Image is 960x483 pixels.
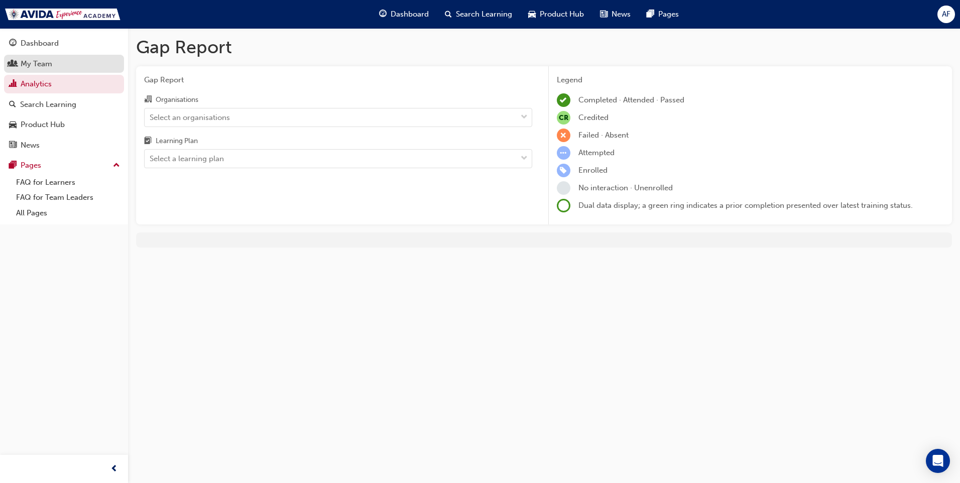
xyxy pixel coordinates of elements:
[113,159,120,172] span: up-icon
[926,449,950,473] div: Open Intercom Messenger
[557,129,570,142] span: learningRecordVerb_FAIL-icon
[156,95,198,105] div: Organisations
[942,9,950,20] span: AF
[456,9,512,20] span: Search Learning
[4,115,124,134] a: Product Hub
[445,8,452,21] span: search-icon
[521,152,528,165] span: down-icon
[9,60,17,69] span: people-icon
[540,9,584,20] span: Product Hub
[9,141,17,150] span: news-icon
[144,137,152,146] span: learningplan-icon
[557,181,570,195] span: learningRecordVerb_NONE-icon
[578,183,673,192] span: No interaction · Unenrolled
[21,140,40,151] div: News
[639,4,687,25] a: pages-iconPages
[4,95,124,114] a: Search Learning
[150,111,230,123] div: Select an organisations
[4,34,124,53] a: Dashboard
[557,164,570,177] span: learningRecordVerb_ENROLL-icon
[578,201,913,210] span: Dual data display; a green ring indicates a prior completion presented over latest training status.
[4,55,124,73] a: My Team
[21,119,65,131] div: Product Hub
[21,38,59,49] div: Dashboard
[391,9,429,20] span: Dashboard
[612,9,631,20] span: News
[21,160,41,171] div: Pages
[578,148,615,157] span: Attempted
[371,4,437,25] a: guage-iconDashboard
[12,205,124,221] a: All Pages
[9,120,17,130] span: car-icon
[658,9,679,20] span: Pages
[110,463,118,475] span: prev-icon
[9,80,17,89] span: chart-icon
[578,95,684,104] span: Completed · Attended · Passed
[9,161,17,170] span: pages-icon
[937,6,955,23] button: AF
[557,93,570,107] span: learningRecordVerb_COMPLETE-icon
[4,156,124,175] button: Pages
[578,131,629,140] span: Failed · Absent
[557,74,944,86] div: Legend
[156,136,198,146] div: Learning Plan
[144,74,532,86] span: Gap Report
[21,58,52,70] div: My Team
[150,153,224,165] div: Select a learning plan
[9,100,16,109] span: search-icon
[4,32,124,156] button: DashboardMy TeamAnalyticsSearch LearningProduct HubNews
[592,4,639,25] a: news-iconNews
[437,4,520,25] a: search-iconSearch Learning
[578,113,609,122] span: Credited
[557,111,570,125] span: null-icon
[5,9,121,20] img: Trak
[4,75,124,93] a: Analytics
[12,175,124,190] a: FAQ for Learners
[521,111,528,124] span: down-icon
[528,8,536,21] span: car-icon
[647,8,654,21] span: pages-icon
[20,99,76,110] div: Search Learning
[4,136,124,155] a: News
[600,8,608,21] span: news-icon
[520,4,592,25] a: car-iconProduct Hub
[557,146,570,160] span: learningRecordVerb_ATTEMPT-icon
[379,8,387,21] span: guage-icon
[144,95,152,104] span: organisation-icon
[9,39,17,48] span: guage-icon
[12,190,124,205] a: FAQ for Team Leaders
[578,166,608,175] span: Enrolled
[136,36,952,58] h1: Gap Report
